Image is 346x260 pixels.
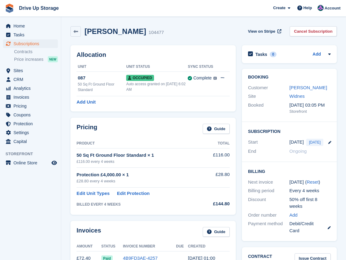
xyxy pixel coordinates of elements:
div: £144.80 [203,200,230,207]
a: [PERSON_NAME] [289,85,327,90]
th: Sync Status [188,62,217,72]
a: Widnes [289,93,305,99]
a: menu [3,31,58,39]
span: Analytics [13,84,50,93]
div: Billing period [248,187,289,194]
time: 2025-08-30 00:00:00 UTC [289,139,304,146]
a: menu [3,84,58,93]
div: Complete [193,75,212,81]
div: [DATE] ( ) [289,179,331,186]
h2: Allocation [77,51,230,58]
a: Add Unit [77,99,96,106]
div: Storefront [289,108,331,115]
th: Amount [77,242,101,251]
div: Site [248,93,289,100]
span: CRM [13,75,50,84]
span: Create [273,5,285,11]
th: Product [77,139,203,148]
span: View on Stripe [248,28,275,35]
th: Created [188,242,230,251]
span: Tasks [13,31,50,39]
span: [DATE] [306,139,323,146]
span: Settings [13,128,50,137]
div: Customer [248,84,289,91]
th: Status [101,242,123,251]
h2: Tasks [255,52,267,57]
span: Online Store [13,159,50,167]
span: Sites [13,66,50,75]
span: Coupons [13,111,50,119]
div: Auto access granted on [DATE] 6:02 AM [126,81,188,92]
td: £28.80 [203,168,230,188]
a: menu [3,75,58,84]
a: Cancel Subscription [290,26,337,36]
th: Total [203,139,230,148]
div: 50% off first 8 weeks [289,196,331,210]
div: BILLED EVERY 4 WEEKS [77,202,203,207]
h2: Booking [248,75,331,80]
span: Subscriptions [13,39,50,48]
a: Add [313,51,321,58]
div: Order number [248,212,289,219]
a: View on Stripe [246,26,283,36]
a: Preview store [51,159,58,167]
a: menu [3,22,58,30]
a: menu [3,128,58,137]
th: Due [176,242,188,251]
h2: Invoices [77,227,101,237]
span: Capital [13,137,50,146]
div: Start [248,139,289,146]
span: Storefront [6,151,61,157]
span: Home [13,22,50,30]
a: Edit Unit Types [77,190,110,197]
div: Debit/Credit Card [289,220,331,234]
span: Pricing [13,102,50,110]
a: Price increases NEW [14,56,58,63]
img: stora-icon-8386f47178a22dfd0bd8f6a31ec36ba5ce8667c1dd55bd0f319d3a0aa187defe.svg [5,4,14,13]
a: Edit Protection [117,190,150,197]
span: Invoices [13,93,50,101]
div: NEW [48,56,58,62]
div: £116.00 every 4 weeks [77,159,203,164]
div: Payment method [248,220,289,234]
a: menu [3,159,58,167]
td: £116.00 [203,148,230,167]
a: Drive Up Storage [17,3,61,13]
div: 087 [78,75,126,82]
div: £28.80 every 4 weeks [77,178,203,184]
div: Next invoice [248,179,289,186]
a: menu [3,102,58,110]
img: Andy [318,5,324,11]
h2: Pricing [77,124,97,134]
span: Account [325,5,340,11]
th: Unit Status [126,62,188,72]
div: 104477 [149,29,164,36]
a: menu [3,111,58,119]
span: Occupied [126,75,154,81]
a: Guide [203,124,230,134]
a: menu [3,66,58,75]
h2: Billing [248,168,331,174]
div: 50 Sq Ft Ground Floor Standard [78,82,126,93]
a: menu [3,39,58,48]
th: Invoice Number [123,242,176,251]
th: Unit [77,62,126,72]
a: menu [3,93,58,101]
a: Guide [203,227,230,237]
div: Discount [248,196,289,210]
span: Price increases [14,57,43,62]
span: Help [303,5,312,11]
div: Protection £4,000.00 × 1 [77,171,203,178]
div: [DATE] 03:05 PM [289,102,331,109]
div: End [248,148,289,155]
h2: [PERSON_NAME] [85,27,146,35]
div: Every 4 weeks [289,187,331,194]
a: menu [3,137,58,146]
a: Add [289,212,298,219]
div: 50 Sq Ft Ground Floor Standard × 1 [77,152,203,159]
a: menu [3,119,58,128]
div: 0 [270,52,277,57]
div: Booked [248,102,289,115]
span: Ongoing [289,148,307,154]
img: icon-info-grey-7440780725fd019a000dd9b08b2336e03edf1995a4989e88bcd33f0948082b44.svg [213,77,217,80]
